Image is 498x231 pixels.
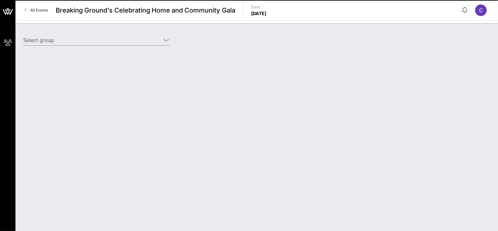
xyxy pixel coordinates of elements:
[479,7,483,13] span: C
[56,5,235,15] span: Breaking Ground's Celebrating Home and Community Gala
[21,5,52,15] a: All Events
[251,4,267,10] p: Date
[251,10,267,17] p: [DATE]
[475,4,487,16] div: C
[30,8,48,13] span: All Events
